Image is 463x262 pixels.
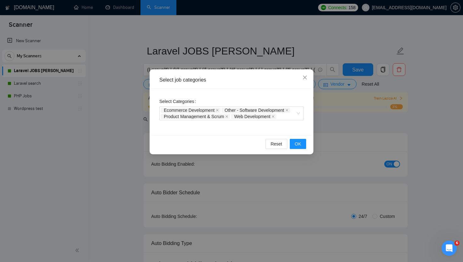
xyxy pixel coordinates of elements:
[234,114,270,119] span: Web Development
[231,114,276,119] span: Web Development
[225,108,284,112] span: Other - Software Development
[296,69,313,86] button: Close
[216,109,219,112] span: close
[159,96,198,106] label: Select Categories
[290,139,306,149] button: OK
[225,115,228,118] span: close
[159,77,304,83] div: Select job categories
[161,114,230,119] span: Product Management & Scrum
[271,140,282,147] span: Reset
[272,115,275,118] span: close
[295,140,301,147] span: OK
[222,108,290,113] span: Other - Software Development
[164,108,214,112] span: Ecommerce Development
[442,241,457,256] iframe: Intercom live chat
[454,241,460,246] span: 6
[302,75,307,80] span: close
[161,108,220,113] span: Ecommerce Development
[164,114,224,119] span: Product Management & Scrum
[285,109,289,112] span: close
[266,139,287,149] button: Reset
